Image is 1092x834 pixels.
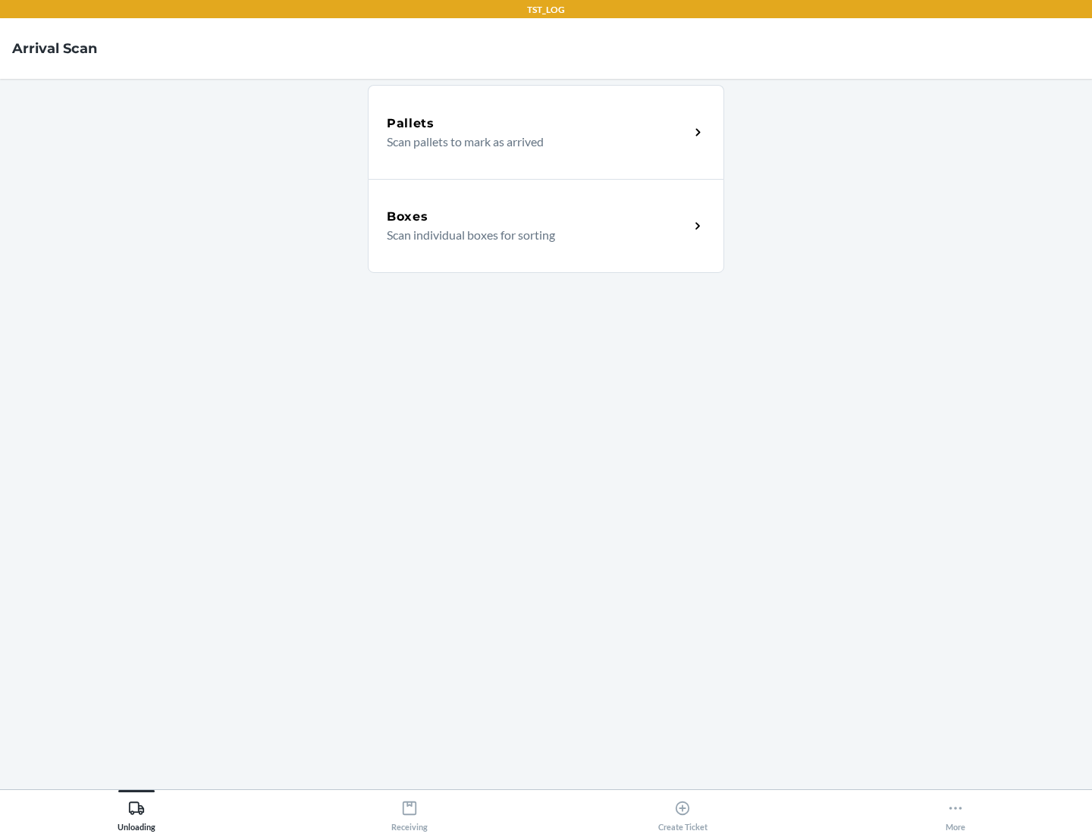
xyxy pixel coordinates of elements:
div: Receiving [391,794,428,832]
a: BoxesScan individual boxes for sorting [368,179,724,273]
h5: Pallets [387,114,435,133]
button: Receiving [273,790,546,832]
button: Create Ticket [546,790,819,832]
div: Create Ticket [658,794,708,832]
div: Unloading [118,794,155,832]
div: More [946,794,965,832]
p: Scan individual boxes for sorting [387,226,677,244]
h4: Arrival Scan [12,39,97,58]
h5: Boxes [387,208,428,226]
p: TST_LOG [527,3,565,17]
button: More [819,790,1092,832]
p: Scan pallets to mark as arrived [387,133,677,151]
a: PalletsScan pallets to mark as arrived [368,85,724,179]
